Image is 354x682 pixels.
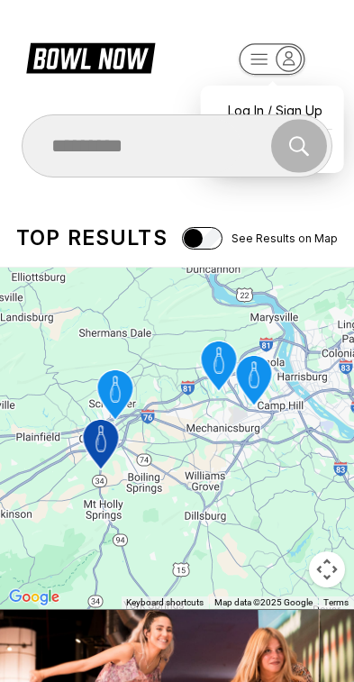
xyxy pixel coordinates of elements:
[210,95,335,126] a: Log In / Sign Up
[223,350,284,414] gmp-advanced-marker: Trindle Bowl
[309,551,345,587] button: Map camera controls
[85,365,145,428] gmp-advanced-marker: Strike Zone Bowling Center
[214,597,313,607] span: Map data ©2025 Google
[231,232,338,245] span: See Results on Map
[70,414,131,477] gmp-advanced-marker: Midway Bowling - Carlisle
[182,227,222,250] input: See Results on Map
[188,336,249,399] gmp-advanced-marker: ABC West Lanes and Lounge
[323,597,349,607] a: Terms (opens in new tab)
[5,586,64,609] img: Google
[126,596,204,609] button: Keyboard shortcuts
[16,225,168,250] div: Top results
[5,586,64,609] a: Open this area in Google Maps (opens a new window)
